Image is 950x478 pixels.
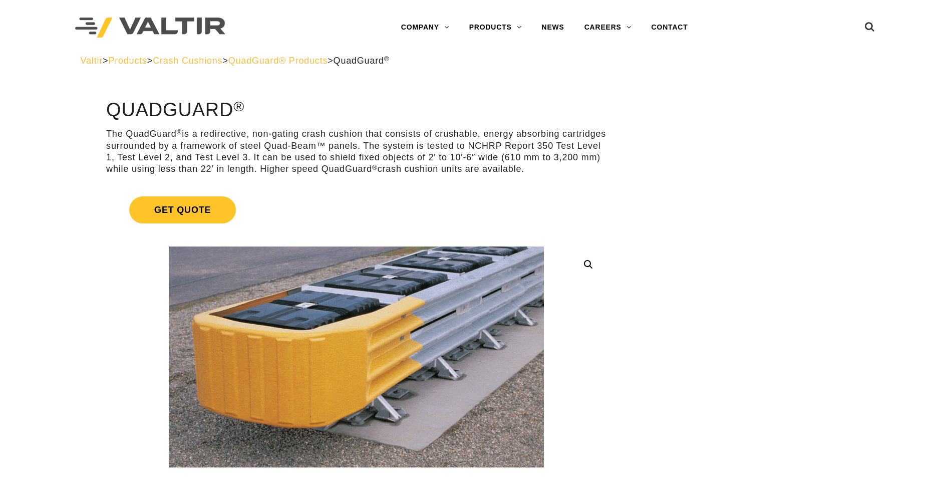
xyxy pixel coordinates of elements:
a: QuadGuard® Products [228,56,328,66]
a: Products [108,56,147,66]
span: Get Quote [129,196,236,223]
sup: ® [177,128,182,136]
a: PRODUCTS [459,18,532,38]
a: Get Quote [106,184,606,235]
p: The QuadGuard is a redirective, non-gating crash cushion that consists of crushable, energy absor... [106,128,606,175]
span: QuadGuard [334,56,390,66]
sup: ® [384,55,390,63]
div: > > > > [81,55,870,67]
sup: ® [372,164,378,171]
h1: QuadGuard [106,100,606,121]
a: CAREERS [574,18,642,38]
a: Crash Cushions [153,56,222,66]
a: Valtir [81,56,103,66]
a: NEWS [532,18,574,38]
a: COMPANY [391,18,459,38]
img: Valtir [75,18,225,38]
a: CONTACT [642,18,698,38]
sup: ® [233,98,244,114]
